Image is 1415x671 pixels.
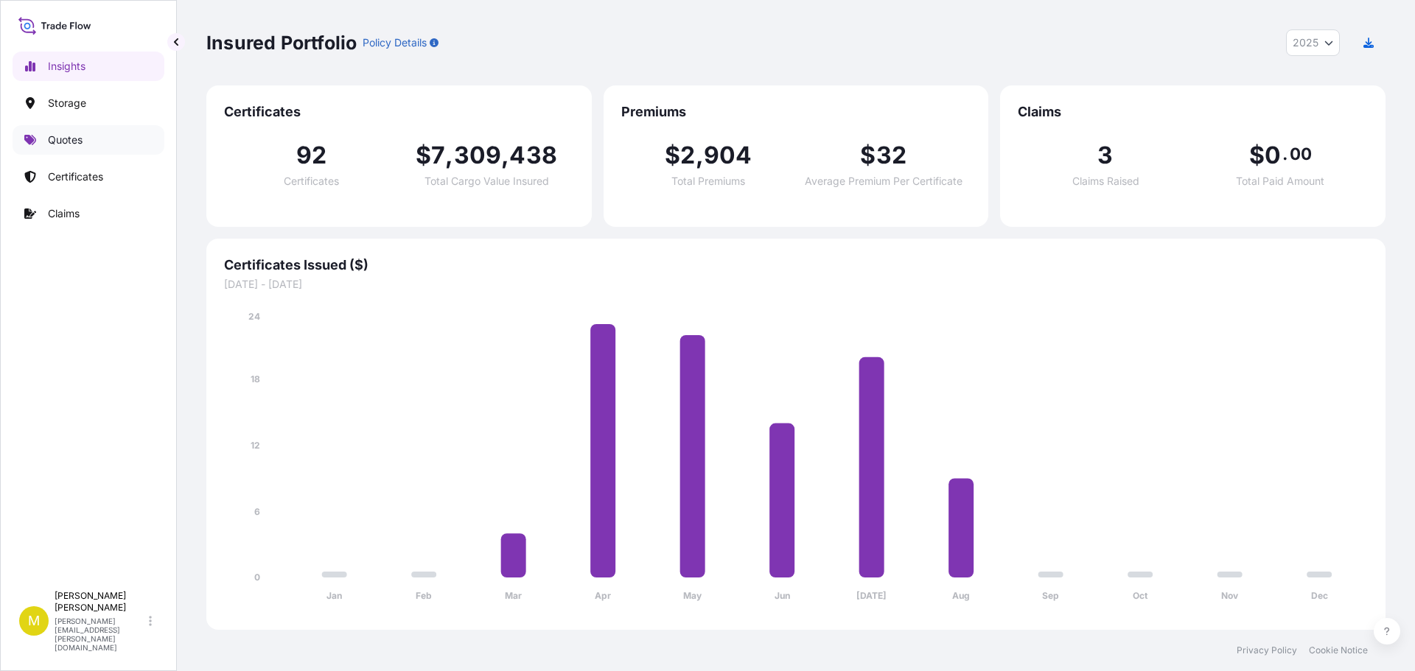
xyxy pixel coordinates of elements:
[1221,590,1239,601] tspan: Nov
[416,590,432,601] tspan: Feb
[501,144,509,167] span: ,
[248,311,260,322] tspan: 24
[1282,148,1288,160] span: .
[665,144,680,167] span: $
[509,144,557,167] span: 438
[206,31,357,55] p: Insured Portfolio
[424,176,549,186] span: Total Cargo Value Insured
[13,162,164,192] a: Certificates
[680,144,695,167] span: 2
[48,96,86,110] p: Storage
[326,590,342,601] tspan: Jan
[13,199,164,228] a: Claims
[671,176,745,186] span: Total Premiums
[13,125,164,155] a: Quotes
[48,169,103,184] p: Certificates
[1311,590,1328,601] tspan: Dec
[860,144,876,167] span: $
[224,256,1368,274] span: Certificates Issued ($)
[254,506,260,517] tspan: 6
[284,176,339,186] span: Certificates
[254,572,260,583] tspan: 0
[454,144,502,167] span: 309
[1309,644,1368,656] a: Cookie Notice
[251,373,260,384] tspan: 18
[1133,590,1148,601] tspan: Oct
[1249,144,1265,167] span: $
[55,616,146,652] p: [PERSON_NAME][EMAIL_ADDRESS][PERSON_NAME][DOMAIN_NAME]
[1018,103,1368,121] span: Claims
[1286,29,1340,56] button: Year Selector
[416,144,431,167] span: $
[1293,35,1318,50] span: 2025
[1236,176,1324,186] span: Total Paid Amount
[48,59,85,74] p: Insights
[805,176,962,186] span: Average Premium Per Certificate
[13,52,164,81] a: Insights
[28,614,40,628] span: M
[505,590,522,601] tspan: Mar
[251,440,260,451] tspan: 12
[1042,590,1059,601] tspan: Sep
[48,206,80,221] p: Claims
[48,133,83,147] p: Quotes
[1237,644,1297,656] a: Privacy Policy
[704,144,752,167] span: 904
[224,277,1368,292] span: [DATE] - [DATE]
[876,144,906,167] span: 32
[363,35,427,50] p: Policy Details
[1290,148,1312,160] span: 00
[952,590,970,601] tspan: Aug
[595,590,611,601] tspan: Apr
[296,144,326,167] span: 92
[1265,144,1281,167] span: 0
[431,144,445,167] span: 7
[445,144,453,167] span: ,
[224,103,574,121] span: Certificates
[683,590,702,601] tspan: May
[775,590,790,601] tspan: Jun
[1072,176,1139,186] span: Claims Raised
[1097,144,1113,167] span: 3
[55,590,146,614] p: [PERSON_NAME] [PERSON_NAME]
[621,103,971,121] span: Premiums
[856,590,887,601] tspan: [DATE]
[13,88,164,118] a: Storage
[696,144,704,167] span: ,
